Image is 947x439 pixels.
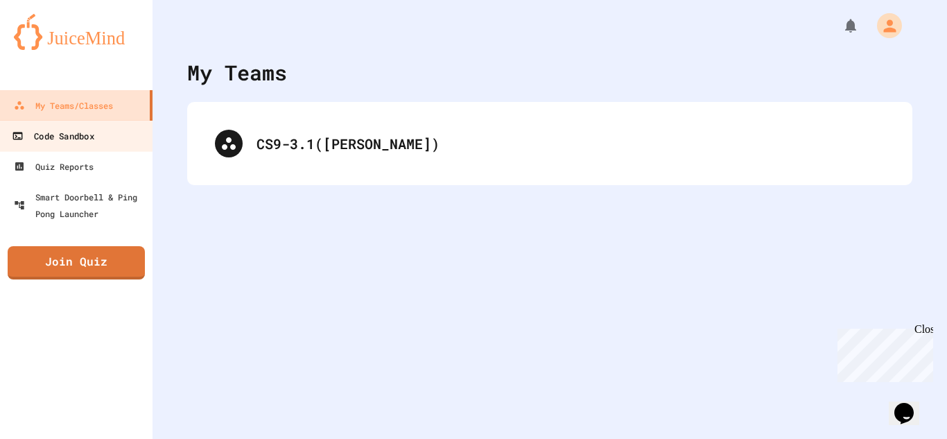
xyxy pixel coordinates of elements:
[14,189,147,222] div: Smart Doorbell & Ping Pong Launcher
[12,128,94,145] div: Code Sandbox
[201,116,898,171] div: CS9-3.1([PERSON_NAME])
[187,57,287,88] div: My Teams
[817,14,862,37] div: My Notifications
[889,384,933,425] iframe: chat widget
[257,133,885,154] div: CS9-3.1([PERSON_NAME])
[6,6,96,88] div: Chat with us now!Close
[14,158,94,175] div: Quiz Reports
[14,14,139,50] img: logo-orange.svg
[14,97,113,114] div: My Teams/Classes
[862,10,905,42] div: My Account
[832,323,933,382] iframe: chat widget
[8,246,145,279] a: Join Quiz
